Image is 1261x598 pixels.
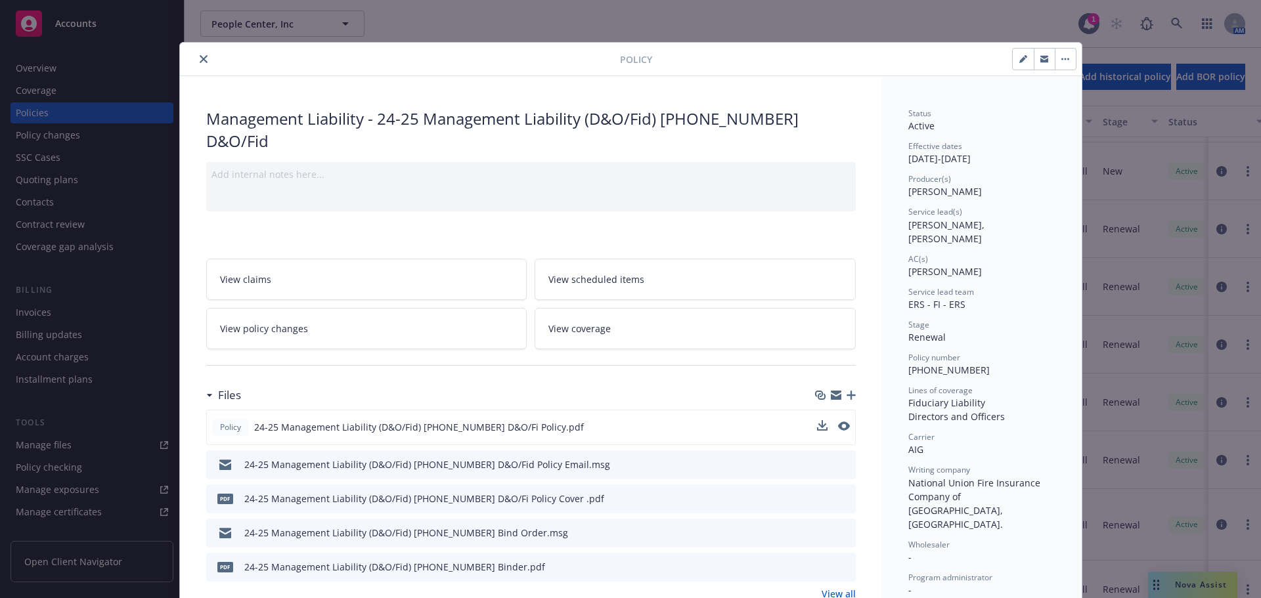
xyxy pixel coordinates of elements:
[908,253,928,265] span: AC(s)
[839,560,851,574] button: preview file
[908,298,965,310] span: ERS - FI - ERS
[196,51,211,67] button: close
[535,308,856,349] a: View coverage
[548,272,644,286] span: View scheduled items
[908,140,1055,165] div: [DATE] - [DATE]
[818,492,828,505] button: download file
[211,167,851,181] div: Add internal notes here...
[908,206,962,217] span: Service lead(s)
[908,265,982,278] span: [PERSON_NAME]
[817,420,828,434] button: download file
[838,421,850,431] button: preview file
[908,140,962,152] span: Effective dates
[217,421,244,433] span: Policy
[908,572,992,583] span: Program administrator
[908,286,974,297] span: Service lead team
[908,219,987,245] span: [PERSON_NAME], [PERSON_NAME]
[244,560,545,574] div: 24-25 Management Liability (D&O/Fid) [PHONE_NUMBER] Binder.pdf
[817,420,828,431] button: download file
[908,364,990,376] span: [PHONE_NUMBER]
[839,492,851,505] button: preview file
[217,494,233,503] span: pdf
[908,331,946,343] span: Renewal
[818,526,828,540] button: download file
[206,259,527,300] a: View claims
[839,458,851,471] button: preview file
[620,53,652,66] span: Policy
[818,458,828,471] button: download file
[908,584,912,596] span: -
[908,551,912,563] span: -
[535,259,856,300] a: View scheduled items
[254,420,584,434] span: 24-25 Management Liability (D&O/Fid) [PHONE_NUMBER] D&O/Fi Policy.pdf
[908,119,935,132] span: Active
[908,477,1043,530] span: National Union Fire Insurance Company of [GEOGRAPHIC_DATA], [GEOGRAPHIC_DATA].
[839,526,851,540] button: preview file
[818,560,828,574] button: download file
[838,420,850,434] button: preview file
[220,322,308,335] span: View policy changes
[206,108,856,152] div: Management Liability - 24-25 Management Liability (D&O/Fid) [PHONE_NUMBER] D&O/Fid
[908,319,929,330] span: Stage
[218,387,241,404] h3: Files
[220,272,271,286] span: View claims
[244,526,568,540] div: 24-25 Management Liability (D&O/Fid) [PHONE_NUMBER] Bind Order.msg
[206,308,527,349] a: View policy changes
[908,464,970,475] span: Writing company
[548,322,611,335] span: View coverage
[908,396,1055,410] div: Fiduciary Liability
[244,492,604,505] div: 24-25 Management Liability (D&O/Fid) [PHONE_NUMBER] D&O/Fi Policy Cover .pdf
[908,443,923,456] span: AIG
[206,387,241,404] div: Files
[908,385,973,396] span: Lines of coverage
[908,108,931,119] span: Status
[908,410,1055,423] div: Directors and Officers
[908,352,960,363] span: Policy number
[244,458,610,471] div: 24-25 Management Liability (D&O/Fid) [PHONE_NUMBER] D&O/Fid Policy Email.msg
[217,562,233,572] span: pdf
[908,539,950,550] span: Wholesaler
[908,185,982,198] span: [PERSON_NAME]
[908,173,951,184] span: Producer(s)
[908,431,935,442] span: Carrier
